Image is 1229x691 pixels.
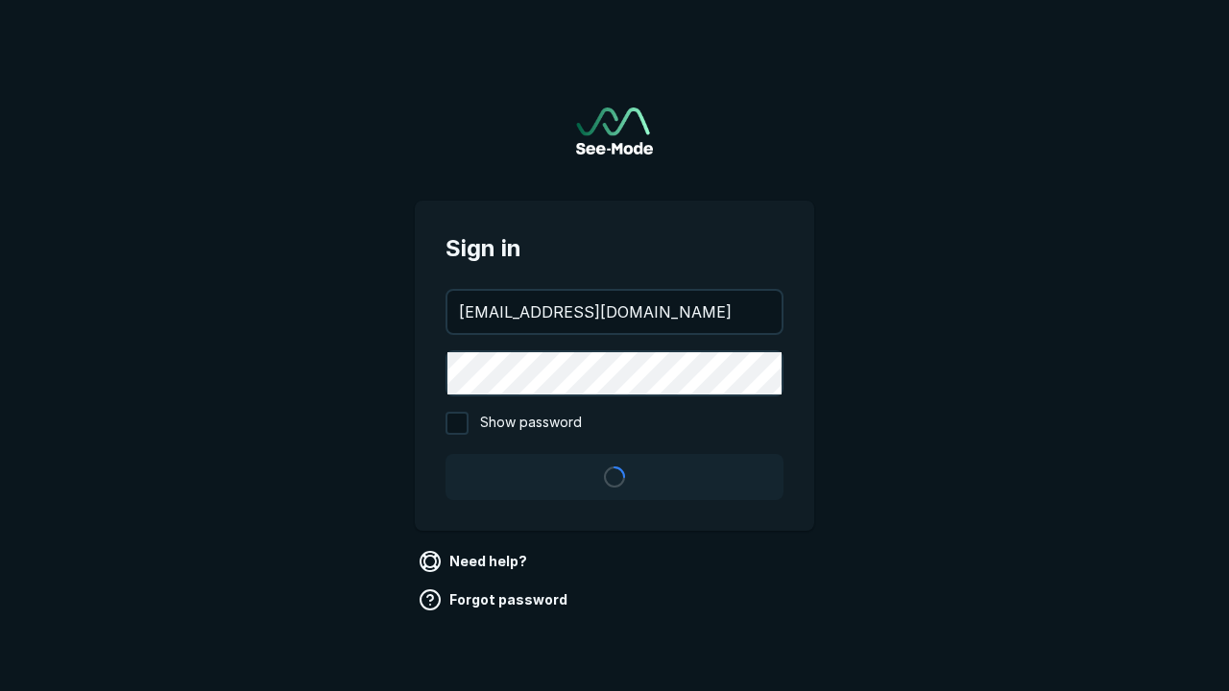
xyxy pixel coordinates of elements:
a: Go to sign in [576,107,653,155]
img: See-Mode Logo [576,107,653,155]
span: Show password [480,412,582,435]
input: your@email.com [447,291,782,333]
span: Sign in [446,231,783,266]
a: Forgot password [415,584,575,615]
a: Need help? [415,546,535,577]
